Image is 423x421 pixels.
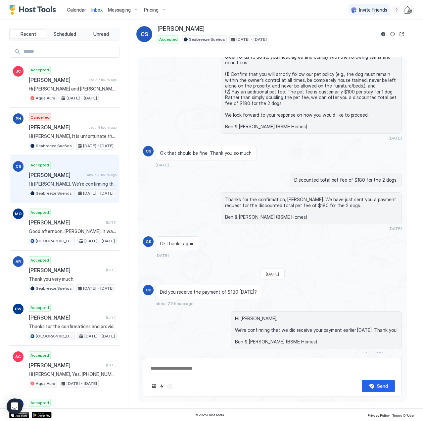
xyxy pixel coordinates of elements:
span: CS [146,148,151,154]
button: Reservation information [379,30,387,38]
span: [PERSON_NAME] [29,219,103,226]
span: Recent [21,31,36,37]
span: [DATE] [106,363,117,367]
div: Send [377,383,388,390]
div: Google Play Store [32,412,52,418]
span: Hi [PERSON_NAME], It is unfortunate that your plans have changed for staying at our property from... [29,133,117,139]
a: Terms Of Use [392,411,414,418]
span: about 22 hours ago [156,301,194,306]
div: Open Intercom Messenger [7,398,23,414]
span: Seabreeze Sueños [36,143,72,149]
span: AR [16,259,21,265]
span: CS [141,30,148,38]
span: about 8 hours ago [89,125,117,130]
span: Accepted [30,352,49,358]
span: PW [15,306,22,312]
span: Ok thanks again. [160,241,196,247]
a: App Store [9,412,29,418]
div: tab-group [9,28,120,40]
span: [PERSON_NAME] [29,124,86,131]
span: Did you receive the payment of $180 [DATE]? [160,289,257,295]
span: Thanks for the confirmation, [PERSON_NAME]. We have just sent you a payment request for the disco... [225,197,398,220]
button: Sync reservation [389,30,397,38]
button: Upload image [150,382,158,390]
span: [DATE] [156,162,169,167]
span: Hi [PERSON_NAME], We're confirming that we did receive your payment earlier [DATE]. Thank you! Be... [29,181,117,187]
span: Hi [PERSON_NAME], At Seabreeze Sueños, we permit 1 dog weighing no more than 50 pounds with payme... [225,25,398,129]
span: about 7 hours ago [89,78,117,82]
button: Unread [83,30,118,39]
a: Privacy Policy [368,411,390,418]
span: PH [16,116,21,122]
span: Accepted [30,67,49,73]
span: Accepted [159,36,178,42]
span: Calendar [67,7,86,13]
span: [GEOGRAPHIC_DATA] [36,333,73,339]
span: CS [16,163,21,169]
span: [DATE] - [DATE] [67,381,97,387]
span: MO [15,211,22,217]
span: JC [16,68,21,74]
span: Accepted [30,305,49,311]
span: [GEOGRAPHIC_DATA] [36,238,73,244]
span: AG [15,354,21,360]
span: Seabreeze Sueños [189,36,225,42]
span: Accepted [30,400,49,406]
button: Scheduled [47,30,82,39]
span: Cancelled [30,114,50,120]
span: [DATE] [389,226,402,231]
span: [PERSON_NAME] [29,314,103,321]
a: Host Tools Logo [9,5,59,15]
span: Accepted [30,257,49,263]
span: CS [146,239,151,245]
span: [DATE] [389,136,402,141]
span: Hi [PERSON_NAME], Yes, [PHONE_NUMBER] is our cell number to which you can send us a copy of your ... [29,371,117,377]
span: [DATE] [266,271,279,276]
span: Discounted total pet fee of $180 for the 2 dogs. [294,177,398,183]
span: Unread [93,31,109,37]
span: [DATE] - [DATE] [236,36,267,42]
span: [PERSON_NAME] [29,77,86,83]
span: Aqua Aura [36,95,55,101]
span: Pricing [144,7,159,13]
span: Ok that should be fine. Thank you so much. [160,150,253,156]
span: Thank you very much. [29,276,117,282]
span: Invite Friends [359,7,387,13]
div: menu [393,6,400,14]
button: Open reservation [398,30,406,38]
span: [PERSON_NAME] [158,25,205,33]
span: [PERSON_NAME] [29,362,103,369]
span: Privacy Policy [368,413,390,417]
span: [DATE] [106,220,117,225]
span: Seabreeze Sueños [36,190,72,196]
a: Inbox [91,6,103,13]
span: [DATE] [106,268,117,272]
button: Quick reply [158,382,166,390]
span: [DATE] [106,316,117,320]
button: Send [362,380,395,392]
span: Accepted [30,162,49,168]
button: Recent [11,30,46,39]
span: Accepted [30,210,49,215]
span: Terms Of Use [392,413,414,417]
span: Thanks for the confirmations and providing a copy of your ID via WhatsApp, [PERSON_NAME]. In the ... [29,324,117,330]
span: Aqua Aura [36,381,55,387]
span: [DATE] - [DATE] [83,143,114,149]
span: [PERSON_NAME] [29,267,103,273]
span: [DATE] - [DATE] [84,238,115,244]
span: [DATE] - [DATE] [84,333,115,339]
span: [PERSON_NAME] [29,172,84,178]
span: Hi [PERSON_NAME] and [PERSON_NAME], my sister and I stayed in [GEOGRAPHIC_DATA] this year and abs... [29,86,117,92]
span: Seabreeze Sueños [36,285,72,291]
span: Messaging [108,7,131,13]
span: CS [146,287,151,293]
span: [DATE] - [DATE] [83,285,114,291]
div: User profile [403,5,414,15]
span: about 22 hours ago [87,173,117,177]
span: Inbox [91,7,103,13]
span: Good afternoon, [PERSON_NAME]. It was our pleasure hosting you at [GEOGRAPHIC_DATA]! We hope you ... [29,228,117,234]
span: [DATE] - [DATE] [67,95,97,101]
a: Calendar [67,6,86,13]
input: Input Field [21,46,119,57]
